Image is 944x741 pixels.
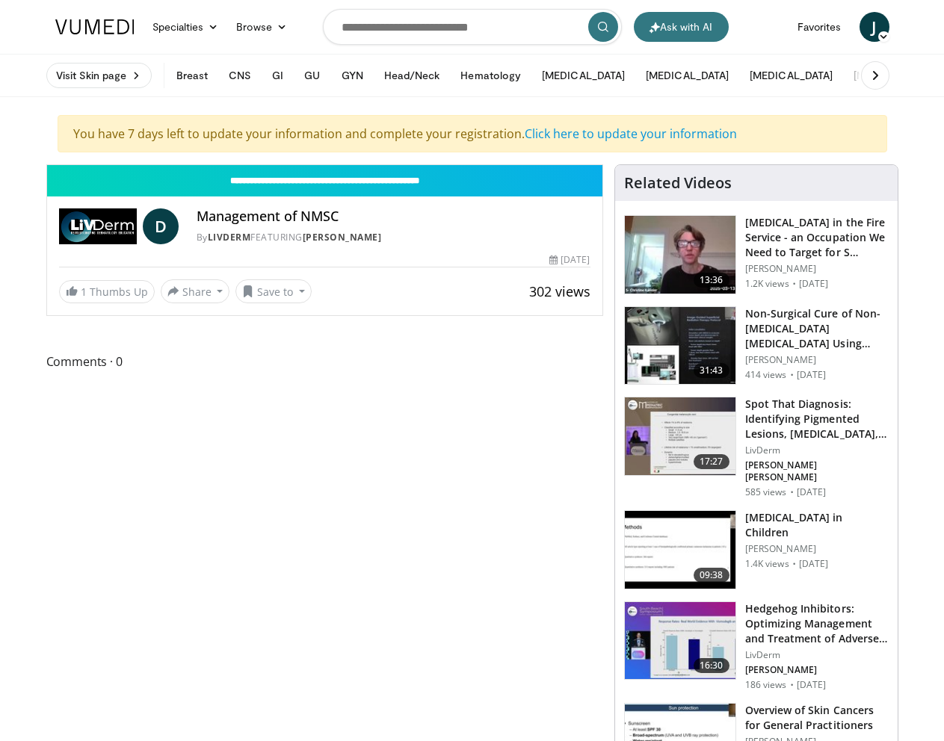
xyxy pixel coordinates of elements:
[790,369,794,381] div: ·
[46,63,152,88] a: Visit Skin page
[303,231,382,244] a: [PERSON_NAME]
[745,369,787,381] p: 414 views
[624,510,889,589] a: 09:38 [MEDICAL_DATA] in Children [PERSON_NAME] 1.4K views · [DATE]
[745,354,889,366] p: [PERSON_NAME]
[624,306,889,385] a: 31:43 Non-Surgical Cure of Non-[MEDICAL_DATA] [MEDICAL_DATA] Using Advanced Image-G… [PERSON_NAME...
[625,511,735,589] img: 02d29aa9-807e-4988-be31-987865366474.150x105_q85_crop-smart_upscale.jpg
[799,278,829,290] p: [DATE]
[46,352,603,371] span: Comments 0
[745,306,889,351] h3: Non-Surgical Cure of Non-[MEDICAL_DATA] [MEDICAL_DATA] Using Advanced Image-G…
[208,231,251,244] a: LivDerm
[81,285,87,299] span: 1
[745,649,889,661] p: LivDerm
[549,253,590,267] div: [DATE]
[161,279,230,303] button: Share
[694,658,729,673] span: 16:30
[220,61,260,90] button: CNS
[295,61,329,90] button: GU
[792,278,796,290] div: ·
[745,543,889,555] p: [PERSON_NAME]
[694,363,729,378] span: 31:43
[745,215,889,260] h3: [MEDICAL_DATA] in the Fire Service - an Occupation We Need to Target for S…
[745,278,789,290] p: 1.2K views
[235,279,312,303] button: Save to
[167,61,217,90] button: Breast
[624,174,732,192] h4: Related Videos
[59,208,137,244] img: LivDerm
[745,664,889,676] p: [PERSON_NAME]
[745,679,787,691] p: 186 views
[790,679,794,691] div: ·
[741,61,842,90] button: [MEDICAL_DATA]
[263,61,292,90] button: GI
[525,125,737,142] a: Click here to update your information
[745,486,787,498] p: 585 views
[624,601,889,691] a: 16:30 Hedgehog Inhibitors: Optimizing Management and Treatment of Adverse … LivDerm [PERSON_NAME]...
[797,486,827,498] p: [DATE]
[227,12,296,42] a: Browse
[323,9,622,45] input: Search topics, interventions
[58,115,887,152] div: You have 7 days left to update your information and complete your registration.
[55,19,135,34] img: VuMedi Logo
[789,12,851,42] a: Favorites
[533,61,634,90] button: [MEDICAL_DATA]
[694,454,729,469] span: 17:27
[792,558,796,570] div: ·
[745,601,889,646] h3: Hedgehog Inhibitors: Optimizing Management and Treatment of Adverse …
[529,282,590,300] span: 302 views
[745,703,889,733] h3: Overview of Skin Cancers for General Practitioners
[637,61,738,90] button: [MEDICAL_DATA]
[694,273,729,288] span: 13:36
[143,208,179,244] a: D
[797,679,827,691] p: [DATE]
[745,558,789,570] p: 1.4K views
[634,12,729,42] button: Ask with AI
[799,558,829,570] p: [DATE]
[860,12,889,42] a: J
[333,61,372,90] button: GYN
[625,216,735,294] img: 9d72a37f-49b2-4846-8ded-a17e76e84863.150x105_q85_crop-smart_upscale.jpg
[745,459,889,483] p: [PERSON_NAME] [PERSON_NAME]
[197,231,590,244] div: By FEATURING
[745,444,889,456] p: LivDerm
[625,602,735,680] img: 0b0f0041-fa3c-40fd-bab9-7e405c58eaf4.150x105_q85_crop-smart_upscale.jpg
[624,215,889,294] a: 13:36 [MEDICAL_DATA] in the Fire Service - an Occupation We Need to Target for S… [PERSON_NAME] 1...
[625,307,735,385] img: 1e2a10c9-340f-4cf7-b154-d76af51e353a.150x105_q85_crop-smart_upscale.jpg
[197,208,590,225] h4: Management of NMSC
[451,61,530,90] button: Hematology
[745,510,889,540] h3: [MEDICAL_DATA] in Children
[790,486,794,498] div: ·
[375,61,449,90] button: Head/Neck
[144,12,228,42] a: Specialties
[694,568,729,583] span: 09:38
[59,280,155,303] a: 1 Thumbs Up
[625,397,735,475] img: 99c1a310-4491-446d-a54f-03bcde634dd3.150x105_q85_crop-smart_upscale.jpg
[745,397,889,441] h3: Spot That Diagnosis: Identifying Pigmented Lesions, [MEDICAL_DATA], and…
[797,369,827,381] p: [DATE]
[624,397,889,498] a: 17:27 Spot That Diagnosis: Identifying Pigmented Lesions, [MEDICAL_DATA], and… LivDerm [PERSON_NA...
[745,263,889,275] p: [PERSON_NAME]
